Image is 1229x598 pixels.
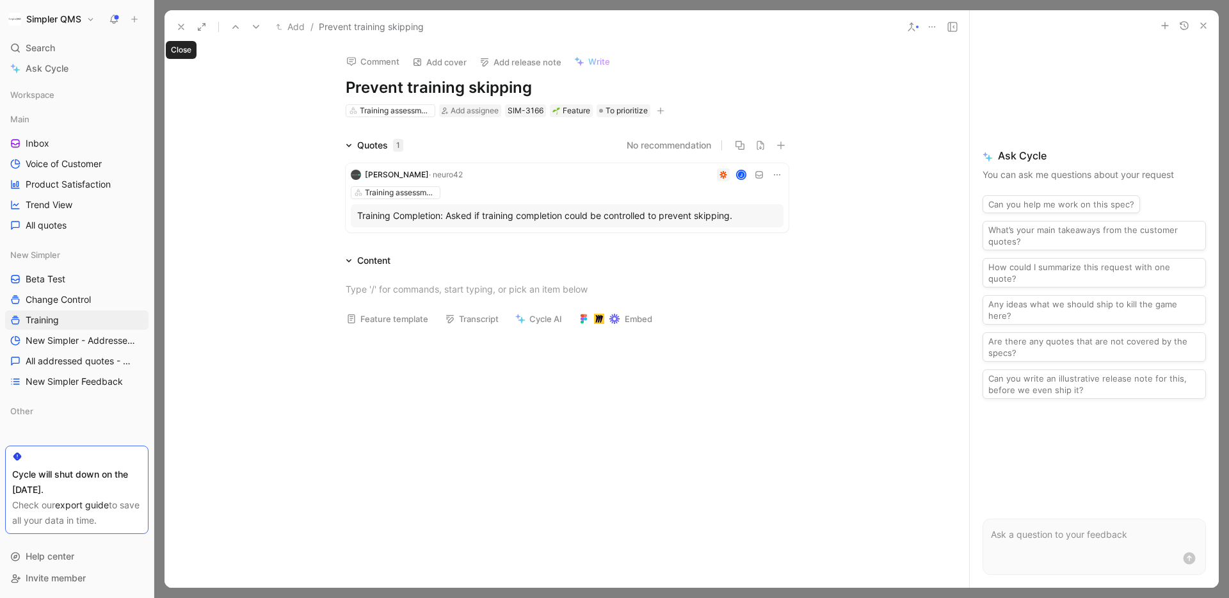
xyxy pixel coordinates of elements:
div: Help center [5,547,149,566]
img: 🌱 [552,107,560,115]
span: New Simpler Feedback [26,375,123,388]
span: Ask Cycle [26,61,68,76]
a: Product Satisfaction [5,175,149,194]
a: All quotes [5,216,149,235]
button: Feature template [341,310,434,328]
button: Comment [341,53,405,70]
a: Trend View [5,195,149,214]
button: What’s your main takeaways from the customer quotes? [983,221,1206,250]
a: New Simpler Feedback [5,372,149,391]
button: How could I summarize this request with one quote? [983,258,1206,287]
span: Beta Test [26,273,65,286]
div: Invite member [5,569,149,588]
button: Add [273,19,308,35]
div: Training assessment [365,186,437,199]
div: Check our to save all your data in time. [12,497,141,528]
span: All quotes [26,219,67,232]
button: Simpler QMSSimpler QMS [5,10,98,28]
div: Main [5,109,149,129]
div: 🌱Feature [550,104,593,117]
div: Feature [552,104,590,117]
span: Prevent training skipping [319,19,424,35]
div: New SimplerBeta TestChange ControlTrainingNew Simpler - Addressed customer feedbackAll addressed ... [5,245,149,391]
a: export guide [55,499,109,510]
span: Change Control [26,293,91,306]
div: Training assessment [360,104,431,117]
a: Voice of Customer [5,154,149,174]
div: SIM-3166 [508,104,543,117]
a: All addressed quotes - New Simpler [5,352,149,371]
button: Can you help me work on this spec? [983,195,1140,213]
button: Add release note [474,53,567,71]
img: logo [351,170,361,180]
span: [PERSON_NAME] [365,170,429,179]
button: Are there any quotes that are not covered by the specs? [983,332,1206,362]
div: MainInboxVoice of CustomerProduct SatisfactionTrend ViewAll quotes [5,109,149,235]
span: / [310,19,314,35]
span: Training [26,314,59,327]
span: Write [588,56,610,67]
div: Cycle will shut down on the [DATE]. [12,467,141,497]
span: Product Satisfaction [26,178,111,191]
span: New Simpler - Addressed customer feedback [26,334,136,347]
button: Write [568,53,616,70]
span: New Simpler [10,248,60,261]
div: Other [5,401,149,421]
button: Add cover [406,53,472,71]
div: Training Completion: Asked if training completion could be controlled to prevent skipping. [357,208,777,223]
div: Workspace [5,85,149,104]
span: Voice of Customer [26,158,102,170]
span: All addressed quotes - New Simpler [26,355,134,368]
p: You can ask me questions about your request [983,167,1206,182]
span: Ask Cycle [983,148,1206,163]
div: Other [5,401,149,424]
div: To prioritize [597,104,650,117]
span: Help center [26,551,74,562]
button: Cycle AI [510,310,568,328]
button: Transcript [439,310,504,328]
span: Workspace [10,88,54,101]
div: Content [357,253,390,268]
button: Any ideas what we should ship to kill the game here? [983,295,1206,325]
h1: Simpler QMS [26,13,81,25]
span: · neuro42 [429,170,463,179]
a: Change Control [5,290,149,309]
button: No recommendation [627,138,711,153]
span: Search [26,40,55,56]
div: Content [341,253,396,268]
button: Can you write an illustrative release note for this, before we even ship it? [983,369,1206,399]
div: Quotes1 [341,138,408,153]
div: New Simpler [5,245,149,264]
span: Trend View [26,198,72,211]
div: Quotes [357,138,403,153]
span: Add assignee [451,106,499,115]
img: Simpler QMS [8,13,21,26]
span: Main [10,113,29,125]
div: 1 [393,139,403,152]
button: Embed [573,310,658,328]
div: Close [166,41,197,59]
span: Inbox [26,137,49,150]
a: Training [5,311,149,330]
div: J [737,171,745,179]
a: Inbox [5,134,149,153]
span: Other [10,405,33,417]
h1: Prevent training skipping [346,77,789,98]
a: Beta Test [5,270,149,289]
span: Invite member [26,572,86,583]
span: To prioritize [606,104,648,117]
a: New Simpler - Addressed customer feedback [5,331,149,350]
div: Search [5,38,149,58]
a: Ask Cycle [5,59,149,78]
